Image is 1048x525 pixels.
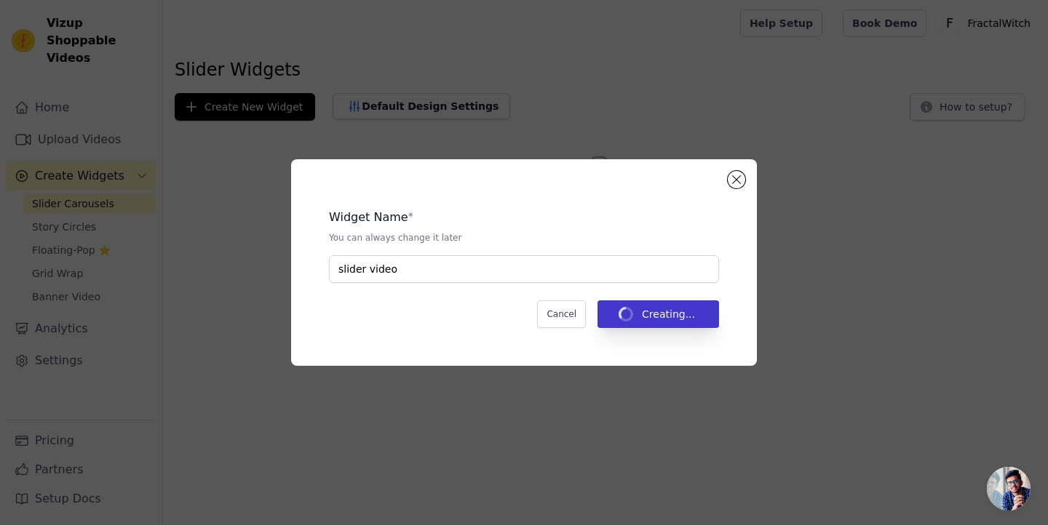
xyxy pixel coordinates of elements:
[329,232,719,244] p: You can always change it later
[728,171,745,188] button: Close modal
[598,300,719,328] button: Creating...
[537,300,586,328] button: Cancel
[329,209,408,226] legend: Widget Name
[987,467,1031,510] div: Chat abierto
